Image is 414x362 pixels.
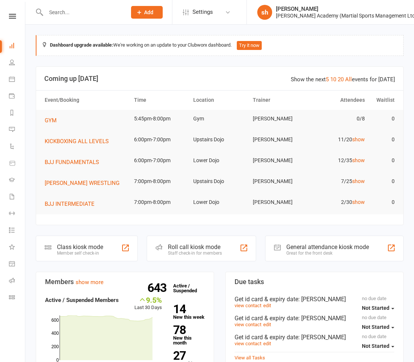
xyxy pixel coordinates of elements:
[45,117,57,124] span: GYM
[173,303,202,315] strong: 14
[134,296,162,304] div: 9.5%
[190,110,249,128] td: Gym
[362,343,389,349] span: Not Started
[345,76,352,83] a: All
[368,193,398,211] td: 0
[131,91,190,110] th: Time
[235,334,394,341] div: Get id card & expiry date
[309,91,368,110] th: Attendees
[168,243,222,251] div: Roll call kiosk mode
[352,136,365,142] a: show
[45,201,95,207] span: BJJ INTERMEDIATE
[45,278,205,286] h3: Members
[263,322,271,327] a: edit
[169,278,202,299] a: 643Active / Suspended
[147,282,169,293] strong: 643
[190,193,249,211] td: Lower Dojo
[368,131,398,148] td: 0
[9,273,26,290] a: Roll call kiosk mode
[190,91,249,110] th: Location
[173,350,202,361] strong: 27
[249,173,309,190] td: [PERSON_NAME]
[9,239,26,256] a: What's New
[362,339,394,353] button: Not Started
[330,76,336,83] a: 10
[131,152,190,169] td: 6:00pm-7:00pm
[362,324,389,330] span: Not Started
[352,157,365,163] a: show
[338,76,344,83] a: 20
[298,296,346,303] span: : [PERSON_NAME]
[9,290,26,306] a: Class kiosk mode
[352,199,365,205] a: show
[190,152,249,169] td: Lower Dojo
[309,193,368,211] td: 2/30
[44,7,121,18] input: Search...
[326,76,329,83] a: 5
[173,303,205,319] a: 14New this week
[131,6,163,19] button: Add
[235,303,261,308] a: view contact
[131,193,190,211] td: 7:00pm-8:00pm
[235,296,394,303] div: Get id card & expiry date
[45,158,104,167] button: BJJ FUNDAMENTALS
[309,131,368,148] td: 11/20
[249,193,309,211] td: [PERSON_NAME]
[235,278,394,286] h3: Due tasks
[368,152,398,169] td: 0
[76,279,103,286] a: show more
[235,315,394,322] div: Get id card & expiry date
[362,301,394,315] button: Not Started
[9,88,26,105] a: Payments
[309,173,368,190] td: 7/25
[131,131,190,148] td: 6:00pm-7:00pm
[9,38,26,55] a: Dashboard
[173,324,205,345] a: 78New this month
[45,137,114,146] button: KICKBOXING ALL LEVELS
[57,243,103,251] div: Class kiosk mode
[192,4,213,21] span: Settings
[368,173,398,190] td: 0
[368,91,398,110] th: Waitlist
[131,173,190,190] td: 7:00pm-8:00pm
[190,173,249,190] td: Upstairs Dojo
[190,131,249,148] td: Upstairs Dojo
[249,131,309,148] td: [PERSON_NAME]
[45,297,119,303] strong: Active / Suspended Members
[168,251,222,256] div: Staff check-in for members
[309,110,368,128] td: 0/8
[57,251,103,256] div: Member self check-in
[173,324,202,336] strong: 78
[41,91,131,110] th: Event/Booking
[362,305,389,311] span: Not Started
[257,5,272,20] div: sh
[249,91,309,110] th: Trainer
[298,315,346,322] span: : [PERSON_NAME]
[45,199,100,208] button: BJJ INTERMEDIATE
[263,303,271,308] a: edit
[45,138,109,145] span: KICKBOXING ALL LEVELS
[131,110,190,128] td: 5:45pm-8:00pm
[9,155,26,172] a: Product Sales
[45,179,125,188] button: [PERSON_NAME] WRESTLING
[286,243,369,251] div: General attendance kiosk mode
[249,110,309,128] td: [PERSON_NAME]
[235,341,261,346] a: view contact
[362,320,394,334] button: Not Started
[134,296,162,312] div: Last 30 Days
[263,341,271,346] a: edit
[235,322,261,327] a: view contact
[368,110,398,128] td: 0
[291,75,395,84] div: Show the next events for [DATE]
[352,178,365,184] a: show
[237,41,262,50] button: Try it now
[9,55,26,72] a: People
[45,159,99,166] span: BJJ FUNDAMENTALS
[144,9,153,15] span: Add
[36,35,404,56] div: We're working on an update to your Clubworx dashboard.
[235,355,265,361] a: View all Tasks
[45,180,120,186] span: [PERSON_NAME] WRESTLING
[9,256,26,273] a: General attendance kiosk mode
[9,105,26,122] a: Reports
[45,116,62,125] button: GYM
